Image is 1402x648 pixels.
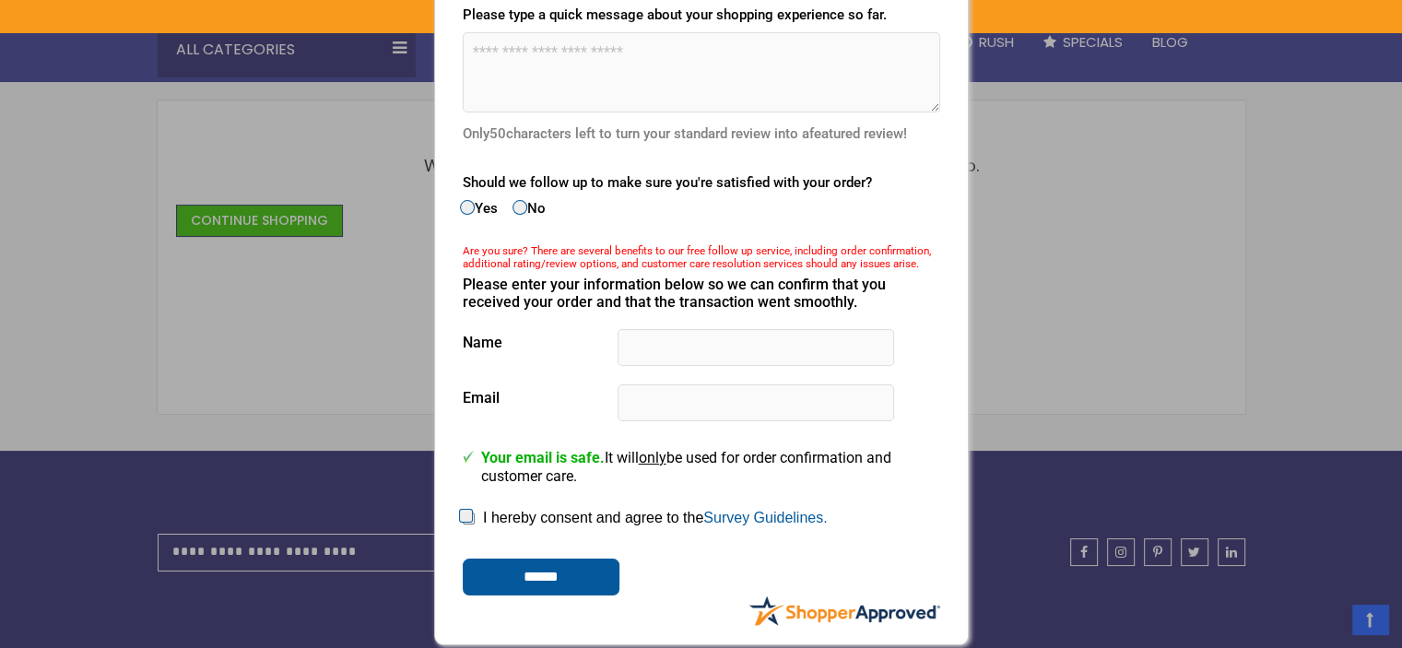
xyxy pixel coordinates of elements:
p: It will be used for order confirmation and customer care. [463,440,940,486]
a: Survey Guidelines. [703,510,827,525]
div: Should we follow up to make sure you're satisfied with your order? [463,174,940,191]
u: only [639,449,666,466]
span: featured review! [809,125,907,142]
label: I hereby consent and agree to the [483,510,828,525]
div: Only characters left to turn your standard review into a [463,125,940,142]
div: Please enter your information below so we can confirm that you received your order and that the t... [463,276,940,311]
div: Are you sure? There are several benefits to our free follow up service, including order confirmat... [463,244,940,276]
span: 50 [489,125,506,142]
label: Yes [463,200,498,217]
label: No [515,200,546,217]
input: Yes [463,201,475,213]
span: Your email is safe. [481,449,605,466]
div: Please type a quick message about your shopping experience so far. [463,6,940,23]
div: Email [463,375,940,430]
div: Name [463,320,940,366]
input: No [515,201,527,213]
